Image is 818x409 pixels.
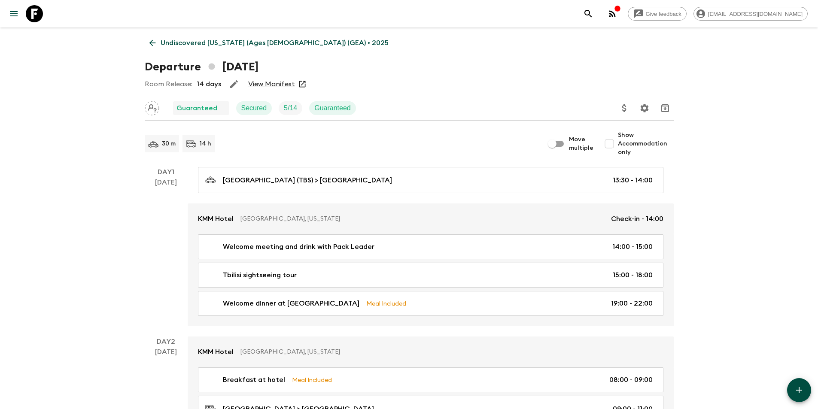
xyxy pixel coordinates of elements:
span: [EMAIL_ADDRESS][DOMAIN_NAME] [703,11,807,17]
p: 30 m [162,139,176,148]
button: Archive (Completed, Cancelled or Unsynced Departures only) [657,100,674,117]
a: View Manifest [248,80,295,88]
h1: Departure [DATE] [145,58,258,76]
a: Welcome meeting and drink with Pack Leader14:00 - 15:00 [198,234,663,259]
p: Undiscovered [US_STATE] (Ages [DEMOGRAPHIC_DATA]) (GEA) • 2025 [161,38,389,48]
span: Show Accommodation only [618,131,674,157]
p: Day 2 [145,336,188,347]
span: Assign pack leader [145,103,159,110]
p: [GEOGRAPHIC_DATA], [US_STATE] [240,215,604,223]
p: 08:00 - 09:00 [609,375,653,385]
p: Room Release: [145,79,192,89]
p: Tbilisi sightseeing tour [223,270,297,280]
a: KMM Hotel[GEOGRAPHIC_DATA], [US_STATE]Check-in - 14:00 [188,203,674,234]
p: Breakfast at hotel [223,375,285,385]
p: [GEOGRAPHIC_DATA] (TBS) > [GEOGRAPHIC_DATA] [223,175,392,185]
div: Secured [236,101,272,115]
a: KMM Hotel[GEOGRAPHIC_DATA], [US_STATE] [188,336,674,367]
p: [GEOGRAPHIC_DATA], [US_STATE] [240,348,657,356]
p: 15:00 - 18:00 [613,270,653,280]
p: 5 / 14 [284,103,297,113]
a: Undiscovered [US_STATE] (Ages [DEMOGRAPHIC_DATA]) (GEA) • 2025 [145,34,393,52]
button: menu [5,5,22,22]
span: Move multiple [569,135,594,152]
p: Guaranteed [176,103,217,113]
div: Trip Fill [279,101,302,115]
div: [DATE] [155,177,177,326]
p: Day 1 [145,167,188,177]
p: Guaranteed [314,103,351,113]
a: Welcome dinner at [GEOGRAPHIC_DATA]Meal Included19:00 - 22:00 [198,291,663,316]
a: Give feedback [628,7,687,21]
p: Meal Included [292,375,332,385]
p: 14 days [197,79,221,89]
p: Meal Included [366,299,406,308]
p: 13:30 - 14:00 [613,175,653,185]
p: Welcome meeting and drink with Pack Leader [223,242,374,252]
p: 19:00 - 22:00 [611,298,653,309]
a: Breakfast at hotelMeal Included08:00 - 09:00 [198,367,663,392]
button: Settings [636,100,653,117]
p: Secured [241,103,267,113]
p: Welcome dinner at [GEOGRAPHIC_DATA] [223,298,359,309]
p: 14:00 - 15:00 [612,242,653,252]
p: 14 h [200,139,211,148]
button: Update Price, Early Bird Discount and Costs [616,100,633,117]
p: KMM Hotel [198,214,234,224]
span: Give feedback [641,11,686,17]
a: Tbilisi sightseeing tour15:00 - 18:00 [198,263,663,288]
div: [EMAIL_ADDRESS][DOMAIN_NAME] [693,7,808,21]
p: Check-in - 14:00 [611,214,663,224]
button: search adventures [580,5,597,22]
a: [GEOGRAPHIC_DATA] (TBS) > [GEOGRAPHIC_DATA]13:30 - 14:00 [198,167,663,193]
p: KMM Hotel [198,347,234,357]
